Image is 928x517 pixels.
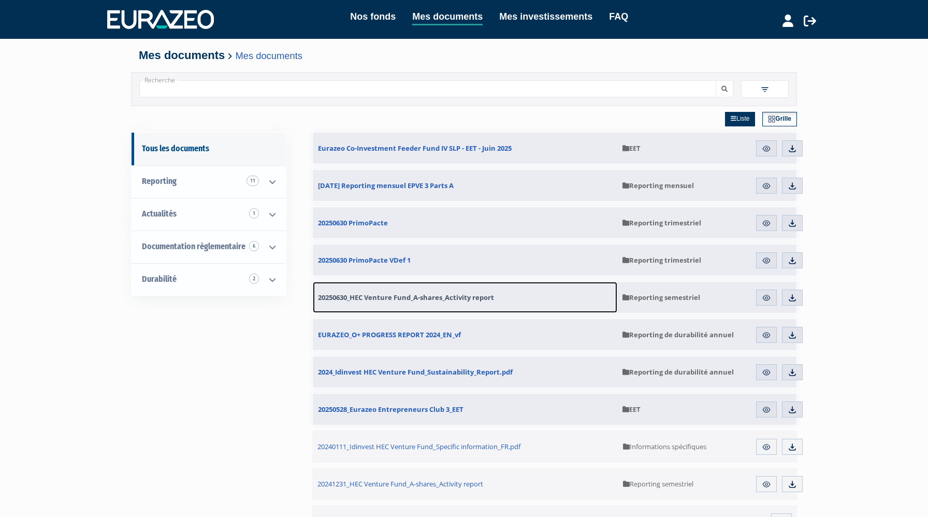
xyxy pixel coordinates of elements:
[236,50,302,61] a: Mes documents
[132,263,286,296] a: Durabilité 2
[318,367,513,377] span: 2024_Idinvest HEC Venture Fund_Sustainability_Report.pdf
[725,112,755,126] a: Liste
[762,112,797,126] a: Grille
[788,368,797,377] img: download.svg
[313,133,617,164] a: Eurazeo Co-Investment Feeder Fund IV SLP - EET - Juin 2025
[788,256,797,265] img: download.svg
[249,241,259,251] span: 6
[139,49,789,62] h4: Mes documents
[313,282,617,313] a: 20250630_HEC Venture Fund_A-shares_Activity report
[762,368,771,377] img: eye.svg
[768,116,775,123] img: grid.svg
[249,208,259,219] span: 1
[132,231,286,263] a: Documentation règlementaire 6
[788,480,797,489] img: download.svg
[788,293,797,303] img: download.svg
[622,330,734,339] span: Reporting de durabilité annuel
[318,181,454,190] span: [DATE] Reporting mensuel EPVE 3 Parts A
[313,170,617,201] a: [DATE] Reporting mensuel EPVE 3 Parts A
[247,176,259,186] span: 11
[622,405,641,414] span: EET
[788,144,797,153] img: download.svg
[622,181,694,190] span: Reporting mensuel
[142,176,177,186] span: Reporting
[622,218,701,227] span: Reporting trimestriel
[762,144,771,153] img: eye.svg
[622,255,701,265] span: Reporting trimestriel
[762,219,771,228] img: eye.svg
[762,331,771,340] img: eye.svg
[142,209,177,219] span: Actualités
[142,241,245,251] span: Documentation règlementaire
[317,479,483,489] span: 20241231_HEC Venture Fund_A-shares_Activity report
[788,405,797,414] img: download.svg
[762,480,771,489] img: eye.svg
[788,442,797,452] img: download.svg
[107,10,214,28] img: 1732889491-logotype_eurazeo_blanc_rvb.png
[318,255,411,265] span: 20250630 PrimoPacte VDef 1
[762,293,771,303] img: eye.svg
[318,293,494,302] span: 20250630_HEC Venture Fund_A-shares_Activity report
[760,85,770,94] img: filter.svg
[318,405,463,414] span: 20250528_Eurazeo Entrepreneurs Club 3_EET
[350,9,396,24] a: Nos fonds
[762,405,771,414] img: eye.svg
[623,479,693,489] span: Reporting semestriel
[788,181,797,191] img: download.svg
[313,207,617,238] a: 20250630 PrimoPacte
[788,331,797,340] img: download.svg
[623,442,706,451] span: Informations spécifiques
[318,330,461,339] span: EURAZEO_O+ PROGRESS REPORT 2024_EN_vf
[412,9,483,25] a: Mes documents
[313,319,617,350] a: EURAZEO_O+ PROGRESS REPORT 2024_EN_vf
[609,9,628,24] a: FAQ
[313,394,617,425] a: 20250528_Eurazeo Entrepreneurs Club 3_EET
[312,430,618,463] a: 20240111_Idinvest HEC Venture Fund_Specific information_FR.pdf
[622,367,734,377] span: Reporting de durabilité annuel
[762,181,771,191] img: eye.svg
[622,293,700,302] span: Reporting semestriel
[788,219,797,228] img: download.svg
[762,256,771,265] img: eye.svg
[132,198,286,231] a: Actualités 1
[142,274,177,284] span: Durabilité
[318,218,388,227] span: 20250630 PrimoPacte
[132,133,286,165] a: Tous les documents
[139,80,716,97] input: Recherche
[762,442,771,452] img: eye.svg
[132,165,286,198] a: Reporting 11
[249,274,259,284] span: 2
[318,143,512,153] span: Eurazeo Co-Investment Feeder Fund IV SLP - EET - Juin 2025
[313,245,617,276] a: 20250630 PrimoPacte VDef 1
[312,468,618,500] a: 20241231_HEC Venture Fund_A-shares_Activity report
[317,442,520,451] span: 20240111_Idinvest HEC Venture Fund_Specific information_FR.pdf
[622,143,641,153] span: EET
[499,9,592,24] a: Mes investissements
[313,356,617,387] a: 2024_Idinvest HEC Venture Fund_Sustainability_Report.pdf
